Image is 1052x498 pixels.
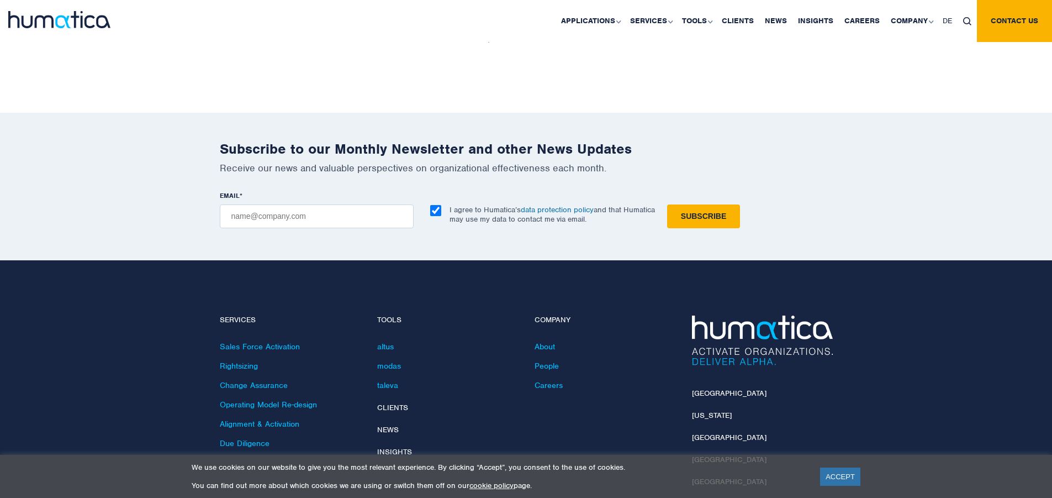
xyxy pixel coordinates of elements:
[535,316,675,325] h4: Company
[220,438,269,448] a: Due Diligence
[430,205,441,216] input: I agree to Humatica’sdata protection policyand that Humatica may use my data to contact me via em...
[535,361,559,371] a: People
[220,162,833,174] p: Receive our news and valuable perspectives on organizational effectiveness each month.
[943,16,952,25] span: DE
[667,205,740,228] input: Subscribe
[963,17,971,25] img: search_icon
[220,400,317,410] a: Operating Model Re-design
[220,380,288,390] a: Change Assurance
[450,205,655,224] p: I agree to Humatica’s and that Humatica may use my data to contact me via email.
[8,11,110,28] img: logo
[220,205,414,228] input: name@company.com
[377,403,408,412] a: Clients
[220,140,833,158] h2: Subscribe to our Monthly Newsletter and other News Updates
[377,447,412,457] a: Insights
[535,342,555,352] a: About
[220,191,240,200] span: EMAIL
[377,425,399,434] a: News
[220,342,300,352] a: Sales Force Activation
[377,316,518,325] h4: Tools
[692,433,766,442] a: [GEOGRAPHIC_DATA]
[377,380,398,390] a: taleva
[692,411,732,420] a: [US_STATE]
[692,389,766,398] a: [GEOGRAPHIC_DATA]
[377,342,394,352] a: altus
[220,316,361,325] h4: Services
[377,361,401,371] a: modas
[820,468,860,486] a: ACCEPT
[535,380,563,390] a: Careers
[220,361,258,371] a: Rightsizing
[469,481,514,490] a: cookie policy
[220,419,299,429] a: Alignment & Activation
[192,463,806,472] p: We use cookies on our website to give you the most relevant experience. By clicking “Accept”, you...
[521,205,594,214] a: data protection policy
[692,316,833,365] img: Humatica
[192,481,806,490] p: You can find out more about which cookies we are using or switch them off on our page.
